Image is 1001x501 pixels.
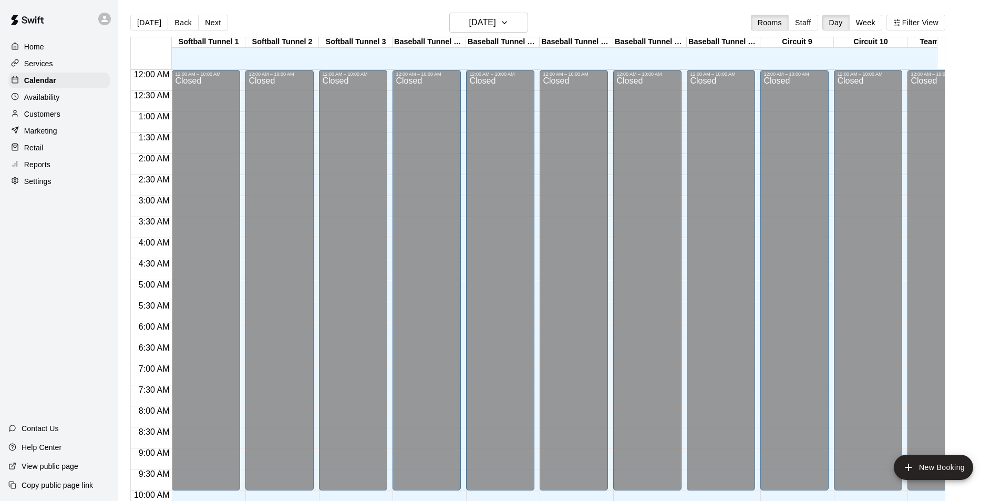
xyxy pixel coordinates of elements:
[245,70,314,490] div: 12:00 AM – 10:00 AM: Closed
[22,461,78,472] p: View public page
[911,71,973,77] div: 12:00 AM – 10:00 AM
[911,77,973,494] div: Closed
[136,343,172,352] span: 6:30 AM
[24,58,53,69] p: Services
[22,480,93,490] p: Copy public page link
[136,238,172,247] span: 4:00 AM
[24,176,51,187] p: Settings
[543,71,605,77] div: 12:00 AM – 10:00 AM
[8,89,110,105] a: Availability
[136,154,172,163] span: 2:00 AM
[136,259,172,268] span: 4:30 AM
[469,71,531,77] div: 12:00 AM – 10:00 AM
[834,70,902,490] div: 12:00 AM – 10:00 AM: Closed
[322,71,384,77] div: 12:00 AM – 10:00 AM
[24,142,44,153] p: Retail
[175,77,237,494] div: Closed
[837,77,899,494] div: Closed
[24,109,60,119] p: Customers
[894,455,973,480] button: add
[24,42,44,52] p: Home
[449,13,528,33] button: [DATE]
[136,112,172,121] span: 1:00 AM
[175,71,237,77] div: 12:00 AM – 10:00 AM
[24,159,50,170] p: Reports
[690,77,752,494] div: Closed
[319,37,393,47] div: Softball Tunnel 3
[763,77,825,494] div: Closed
[136,448,172,457] span: 9:00 AM
[540,70,608,490] div: 12:00 AM – 10:00 AM: Closed
[130,15,168,30] button: [DATE]
[136,175,172,184] span: 2:30 AM
[249,77,311,494] div: Closed
[760,37,834,47] div: Circuit 9
[24,75,56,86] p: Calendar
[760,70,829,490] div: 12:00 AM – 10:00 AM: Closed
[249,71,311,77] div: 12:00 AM – 10:00 AM
[245,37,319,47] div: Softball Tunnel 2
[198,15,228,30] button: Next
[136,133,172,142] span: 1:30 AM
[319,70,387,490] div: 12:00 AM – 10:00 AM: Closed
[168,15,199,30] button: Back
[907,70,976,490] div: 12:00 AM – 10:00 AM: Closed
[763,71,825,77] div: 12:00 AM – 10:00 AM
[469,15,496,30] h6: [DATE]
[8,73,110,88] a: Calendar
[886,15,945,30] button: Filter View
[136,196,172,205] span: 3:00 AM
[616,71,678,77] div: 12:00 AM – 10:00 AM
[131,490,172,499] span: 10:00 AM
[131,91,172,100] span: 12:30 AM
[751,15,789,30] button: Rooms
[22,423,59,434] p: Contact Us
[136,364,172,373] span: 7:00 AM
[469,77,531,494] div: Closed
[907,37,981,47] div: Team Room 1
[136,322,172,331] span: 6:00 AM
[8,56,110,71] a: Services
[8,106,110,122] a: Customers
[136,406,172,415] span: 8:00 AM
[8,173,110,189] a: Settings
[837,71,899,77] div: 12:00 AM – 10:00 AM
[687,70,755,490] div: 12:00 AM – 10:00 AM: Closed
[788,15,818,30] button: Staff
[136,385,172,394] span: 7:30 AM
[393,70,461,490] div: 12:00 AM – 10:00 AM: Closed
[543,77,605,494] div: Closed
[466,37,540,47] div: Baseball Tunnel 5 (Machine)
[393,37,466,47] div: Baseball Tunnel 4 (Machine)
[396,71,458,77] div: 12:00 AM – 10:00 AM
[540,37,613,47] div: Baseball Tunnel 6 (Machine)
[136,427,172,436] span: 8:30 AM
[834,37,907,47] div: Circuit 10
[8,39,110,55] a: Home
[322,77,384,494] div: Closed
[131,70,172,79] span: 12:00 AM
[687,37,760,47] div: Baseball Tunnel 8 (Mound)
[613,70,682,490] div: 12:00 AM – 10:00 AM: Closed
[616,77,678,494] div: Closed
[172,37,245,47] div: Softball Tunnel 1
[136,301,172,310] span: 5:30 AM
[136,469,172,478] span: 9:30 AM
[8,140,110,156] a: Retail
[8,123,110,139] a: Marketing
[172,70,240,490] div: 12:00 AM – 10:00 AM: Closed
[22,442,61,453] p: Help Center
[849,15,882,30] button: Week
[136,217,172,226] span: 3:30 AM
[822,15,850,30] button: Day
[8,157,110,172] a: Reports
